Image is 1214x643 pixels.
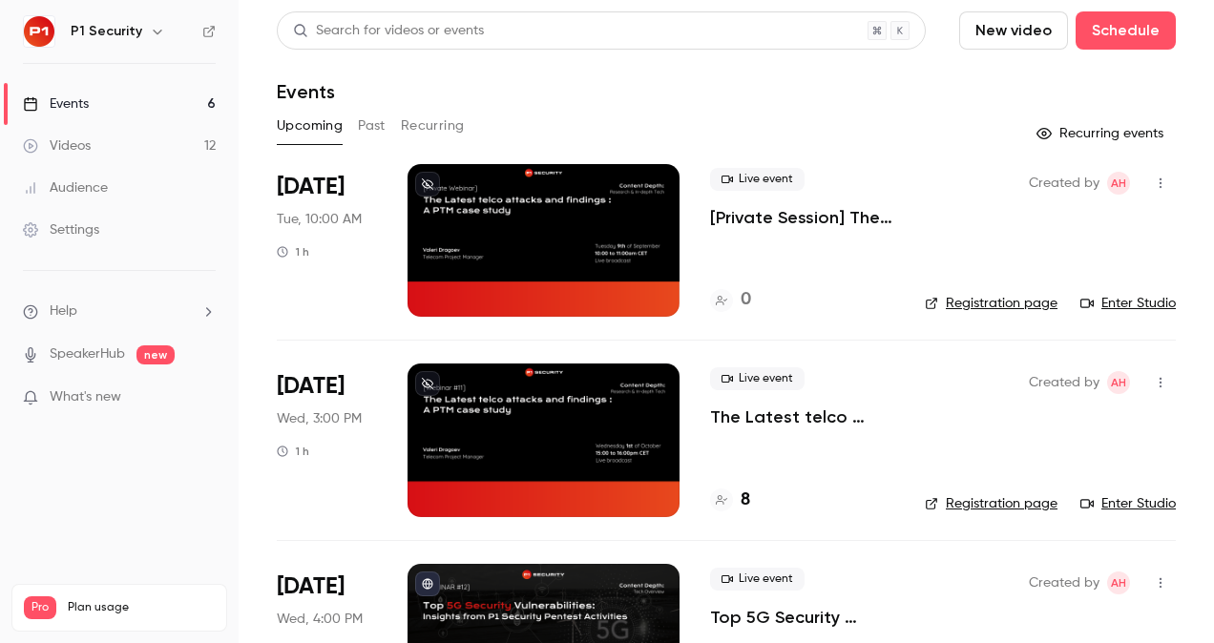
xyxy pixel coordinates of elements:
[710,405,894,428] a: The Latest telco attacks and findings : A PTM case study
[277,210,362,229] span: Tue, 10:00 AM
[277,244,309,259] div: 1 h
[277,111,343,141] button: Upcoming
[1111,571,1126,594] span: AH
[1111,371,1126,394] span: AH
[136,345,175,364] span: new
[24,16,54,47] img: P1 Security
[277,80,335,103] h1: Events
[277,571,345,602] span: [DATE]
[1107,571,1130,594] span: Amine Hayad
[710,568,805,591] span: Live event
[925,294,1057,313] a: Registration page
[1028,118,1176,149] button: Recurring events
[710,206,894,229] a: [Private Session] The Latest telco attacks and findings : A PTM case study
[23,136,91,156] div: Videos
[1080,494,1176,513] a: Enter Studio
[23,178,108,197] div: Audience
[68,600,215,615] span: Plan usage
[50,344,125,364] a: SpeakerHub
[277,610,363,629] span: Wed, 4:00 PM
[1076,11,1176,50] button: Schedule
[277,444,309,459] div: 1 h
[293,21,484,41] div: Search for videos or events
[925,494,1057,513] a: Registration page
[277,172,345,202] span: [DATE]
[50,387,121,407] span: What's new
[401,111,465,141] button: Recurring
[1111,172,1126,195] span: AH
[358,111,386,141] button: Past
[277,371,345,402] span: [DATE]
[1029,571,1099,594] span: Created by
[71,22,142,41] h6: P1 Security
[710,367,805,390] span: Live event
[710,487,750,513] a: 8
[193,389,216,406] iframe: Noticeable Trigger
[23,220,99,239] div: Settings
[959,11,1068,50] button: New video
[277,164,377,317] div: Sep 9 Tue, 10:00 AM (Europe/Paris)
[741,287,751,313] h4: 0
[277,363,377,516] div: Oct 1 Wed, 3:00 PM (Europe/Paris)
[1029,172,1099,195] span: Created by
[1080,294,1176,313] a: Enter Studio
[23,301,216,321] li: help-dropdown-opener
[277,409,362,428] span: Wed, 3:00 PM
[710,287,751,313] a: 0
[1029,371,1099,394] span: Created by
[50,301,77,321] span: Help
[741,487,750,513] h4: 8
[1107,172,1130,195] span: Amine Hayad
[24,596,56,619] span: Pro
[1107,371,1130,394] span: Amine Hayad
[710,606,894,629] a: Top 5G Security Vulnerabilities: Insights from P1 Security Pentest Activities
[23,94,89,114] div: Events
[710,168,805,191] span: Live event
